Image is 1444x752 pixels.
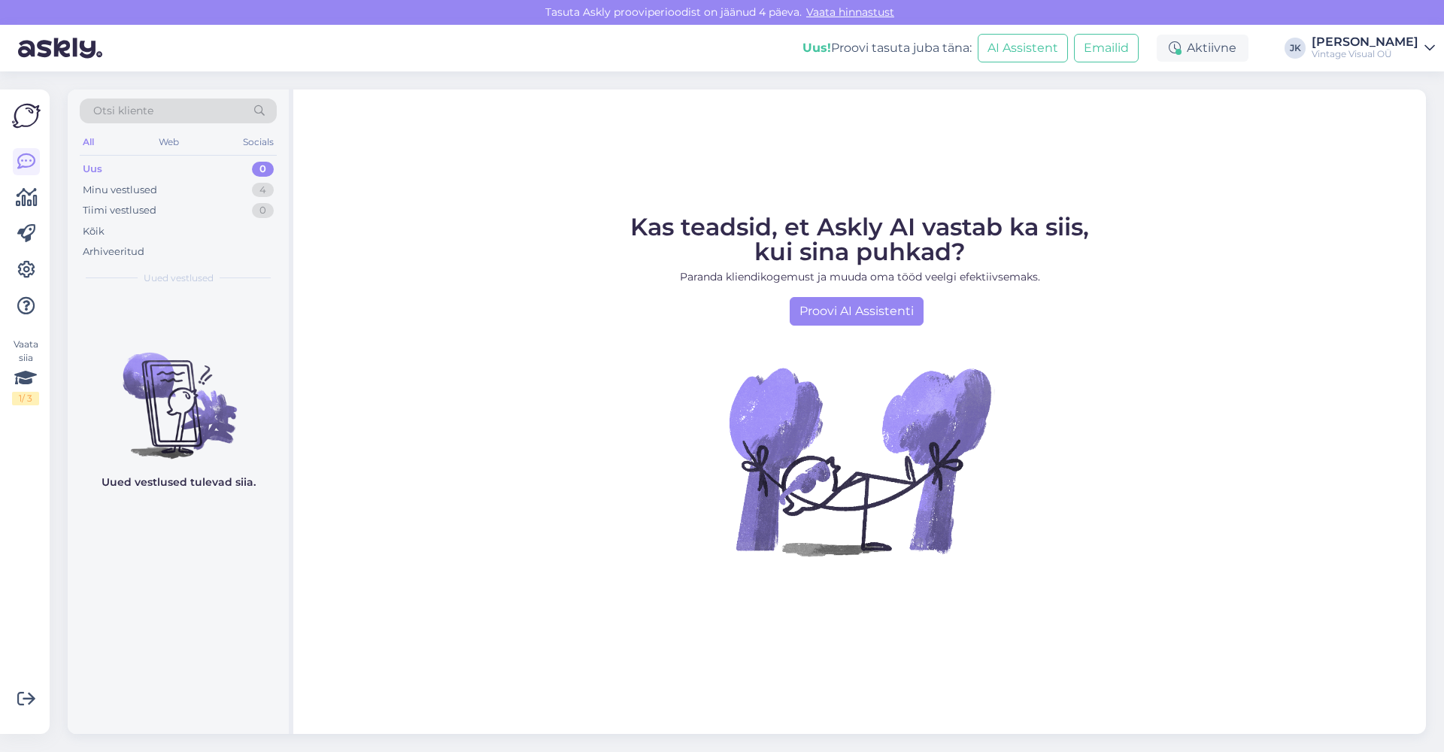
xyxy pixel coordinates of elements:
img: No chats [68,326,289,461]
a: Vaata hinnastust [802,5,899,19]
p: Uued vestlused tulevad siia. [102,475,256,490]
span: Otsi kliente [93,103,153,119]
div: 1 / 3 [12,392,39,405]
div: Aktiivne [1157,35,1248,62]
div: Arhiveeritud [83,244,144,259]
div: 4 [252,183,274,198]
div: Proovi tasuta juba täna: [802,39,972,57]
div: Kõik [83,224,105,239]
div: Socials [240,132,277,152]
div: 0 [252,203,274,218]
img: Askly Logo [12,102,41,130]
div: Vaata siia [12,338,39,405]
button: Emailid [1074,34,1139,62]
p: Paranda kliendikogemust ja muuda oma tööd veelgi efektiivsemaks. [630,269,1089,285]
div: Vintage Visual OÜ [1312,48,1418,60]
div: All [80,132,97,152]
div: 0 [252,162,274,177]
button: AI Assistent [978,34,1068,62]
div: JK [1285,38,1306,59]
div: Tiimi vestlused [83,203,156,218]
img: No Chat active [724,326,995,596]
a: Proovi AI Assistenti [790,297,924,326]
a: [PERSON_NAME]Vintage Visual OÜ [1312,36,1435,60]
span: Uued vestlused [144,271,214,285]
div: Web [156,132,182,152]
div: Uus [83,162,102,177]
div: Minu vestlused [83,183,157,198]
div: [PERSON_NAME] [1312,36,1418,48]
span: Kas teadsid, et Askly AI vastab ka siis, kui sina puhkad? [630,212,1089,266]
b: Uus! [802,41,831,55]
